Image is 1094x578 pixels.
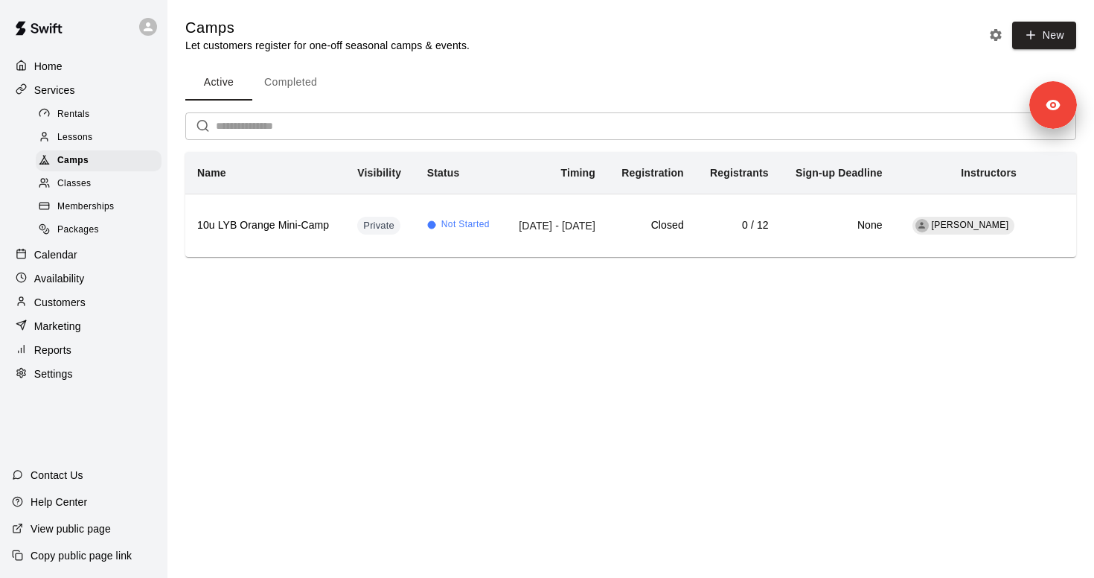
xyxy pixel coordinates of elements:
span: Private [357,219,400,233]
p: Contact Us [31,468,83,483]
span: Rentals [57,107,90,122]
div: Camps [36,150,161,171]
a: Classes [36,173,167,196]
a: Availability [12,267,156,290]
b: Instructors [961,167,1017,179]
p: Customers [34,295,86,310]
button: Completed [252,65,329,101]
p: Let customers register for one-off seasonal camps & events. [185,38,470,53]
button: Camp settings [985,24,1007,46]
a: Customers [12,291,156,314]
h6: 0 / 12 [708,217,769,234]
p: View public page [31,521,111,536]
p: Settings [34,366,73,381]
b: Sign-up Deadline [796,167,883,179]
div: Lessons [36,127,161,148]
b: Visibility [357,167,401,179]
span: Packages [57,223,99,238]
b: Timing [560,167,595,179]
span: Classes [57,177,91,191]
a: Lessons [36,126,167,149]
p: Availability [34,271,85,286]
div: Memberships [36,197,161,217]
a: Camps [36,150,167,173]
b: Name [197,167,226,179]
h6: Closed [619,217,684,234]
div: This service is hidden, and can only be accessed via a direct link [357,217,400,235]
div: Packages [36,220,161,241]
span: Camps [57,153,89,168]
b: Registration [621,167,683,179]
a: Services [12,79,156,101]
div: Rentals [36,104,161,125]
td: [DATE] - [DATE] [504,194,607,257]
button: New [1012,22,1076,49]
b: Registrants [710,167,769,179]
span: Not Started [441,217,490,232]
a: Packages [36,219,167,242]
p: Copy public page link [31,548,132,563]
h6: None [793,217,883,234]
a: New [1007,28,1076,41]
table: simple table [185,152,1076,257]
h5: Camps [185,18,470,38]
a: Memberships [36,196,167,219]
span: Memberships [57,200,114,215]
a: Calendar [12,244,156,266]
p: Help Center [31,495,87,509]
p: Reports [34,343,71,358]
span: Lessons [57,130,93,145]
a: Home [12,55,156,77]
a: Reports [12,339,156,361]
p: Marketing [34,319,81,334]
p: Calendar [34,247,77,262]
div: Ed Tolzien [915,219,929,232]
div: Classes [36,174,161,194]
a: Settings [12,363,156,385]
a: Marketing [12,315,156,337]
p: Home [34,59,63,74]
p: Services [34,83,75,98]
a: Rentals [36,103,167,126]
span: [PERSON_NAME] [932,220,1009,230]
button: Active [185,65,252,101]
b: Status [427,167,460,179]
h6: 10u LYB Orange Mini-Camp [197,217,333,234]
